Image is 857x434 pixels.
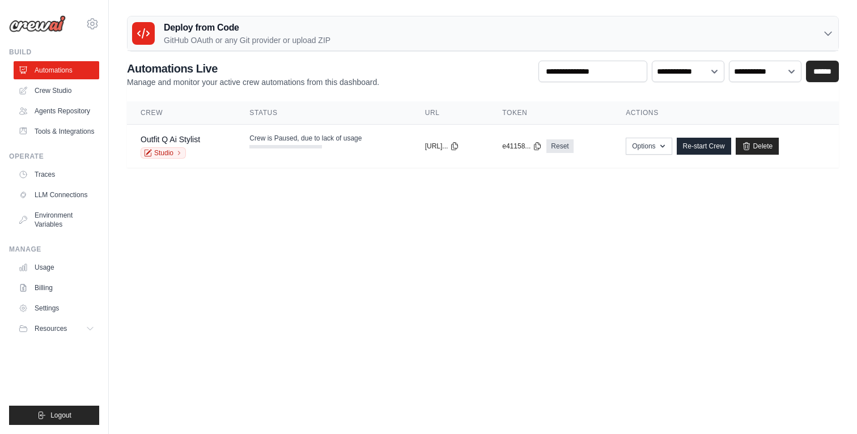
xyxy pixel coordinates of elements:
a: Studio [141,147,186,159]
span: Logout [50,411,71,420]
a: LLM Connections [14,186,99,204]
a: Billing [14,279,99,297]
button: Resources [14,320,99,338]
a: Settings [14,299,99,317]
a: Automations [14,61,99,79]
th: Token [489,101,612,125]
a: Tools & Integrations [14,122,99,141]
a: Traces [14,165,99,184]
h2: Automations Live [127,61,379,76]
a: Crew Studio [14,82,99,100]
div: Manage [9,245,99,254]
a: Delete [736,138,779,155]
div: Operate [9,152,99,161]
img: Logo [9,15,66,32]
button: Logout [9,406,99,425]
a: Re-start Crew [677,138,731,155]
a: Outfit Q Ai Stylist [141,135,200,144]
div: Build [9,48,99,57]
a: Agents Repository [14,102,99,120]
a: Usage [14,258,99,276]
th: Status [236,101,411,125]
th: Crew [127,101,236,125]
button: Options [626,138,672,155]
a: Environment Variables [14,206,99,233]
p: GitHub OAuth or any Git provider or upload ZIP [164,35,330,46]
th: URL [411,101,489,125]
button: e41158... [502,142,542,151]
span: Crew is Paused, due to lack of usage [249,134,362,143]
span: Resources [35,324,67,333]
p: Manage and monitor your active crew automations from this dashboard. [127,76,379,88]
a: Reset [546,139,573,153]
h3: Deploy from Code [164,21,330,35]
th: Actions [612,101,839,125]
